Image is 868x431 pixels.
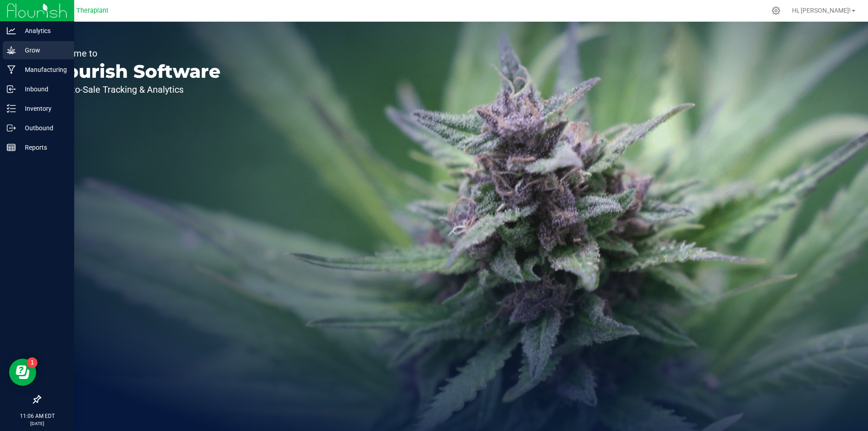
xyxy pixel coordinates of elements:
[49,49,221,58] p: Welcome to
[7,26,16,35] inline-svg: Analytics
[7,104,16,113] inline-svg: Inventory
[7,143,16,152] inline-svg: Reports
[27,357,38,368] iframe: Resource center unread badge
[4,420,70,427] p: [DATE]
[16,84,70,95] p: Inbound
[792,7,851,14] span: Hi, [PERSON_NAME]!
[16,103,70,114] p: Inventory
[76,7,108,14] span: Theraplant
[9,359,36,386] iframe: Resource center
[16,64,70,75] p: Manufacturing
[16,123,70,133] p: Outbound
[49,85,221,94] p: Seed-to-Sale Tracking & Analytics
[16,25,70,36] p: Analytics
[770,6,782,15] div: Manage settings
[49,62,221,81] p: Flourish Software
[16,45,70,56] p: Grow
[7,65,16,74] inline-svg: Manufacturing
[7,123,16,133] inline-svg: Outbound
[16,142,70,153] p: Reports
[4,412,70,420] p: 11:06 AM EDT
[7,46,16,55] inline-svg: Grow
[7,85,16,94] inline-svg: Inbound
